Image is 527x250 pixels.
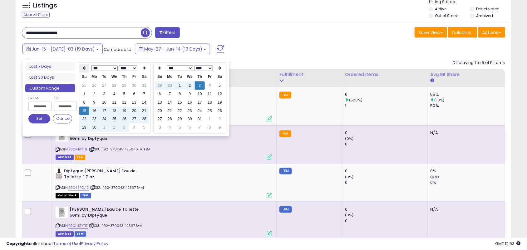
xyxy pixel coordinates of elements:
div: Fulfillment [279,71,340,78]
img: 31tCAO+47eL._SL40_.jpg [56,207,68,218]
td: 10 [99,98,109,107]
span: | SKU: 192-3700431425676-A-FBA [89,147,150,152]
span: FBM [80,193,91,199]
td: 27 [99,81,109,90]
div: seller snap | | [6,241,108,247]
th: Fr [129,73,139,81]
div: 0 [345,180,428,186]
td: 4 [205,81,215,90]
label: Deactivated [476,6,500,12]
td: 25 [79,81,89,90]
strong: Copyright [6,241,29,247]
td: 5 [139,124,149,132]
td: 29 [79,124,89,132]
td: 16 [89,107,99,115]
td: 6 [185,124,195,132]
b: Diptyque [PERSON_NAME] Eau de Toilette-1.7 oz [64,169,140,182]
td: 2 [89,90,99,98]
th: Fr [205,73,215,81]
div: N/A [431,207,500,213]
label: Active [435,6,447,12]
a: B00HR1YTIE [68,147,88,152]
small: (0%) [345,213,354,218]
td: 30 [165,81,175,90]
div: 0% [431,180,505,186]
button: Columns [448,27,477,38]
td: 17 [195,98,205,107]
div: 1 [345,103,428,109]
td: 9 [185,90,195,98]
a: B00HR1YTIE [68,223,88,229]
div: Ordered Items [345,71,425,78]
td: 7 [195,124,205,132]
div: N/A [431,130,500,136]
td: 6 [129,90,139,98]
span: | SKU: 192-3700431425676-A [89,223,142,228]
th: Mo [89,73,99,81]
td: 4 [165,124,175,132]
span: Compared to: [104,47,132,52]
button: Actions [478,27,505,38]
button: Filters [155,27,180,38]
td: 12 [119,98,129,107]
h5: Listings [33,1,57,10]
li: Custom Range [25,84,75,93]
td: 18 [205,98,215,107]
td: 24 [99,115,109,124]
td: 1 [79,90,89,98]
span: | SKU: 192-3700431425676-A1 [90,185,144,190]
td: 5 [119,90,129,98]
th: Mo [165,73,175,81]
small: (500%) [349,98,362,103]
div: 55% [431,92,505,97]
td: 20 [129,107,139,115]
li: Last 30 Days [25,73,75,82]
td: 21 [139,107,149,115]
small: (0%) [345,175,354,180]
td: 28 [165,115,175,124]
td: 8 [175,90,185,98]
td: 15 [79,107,89,115]
div: Clear All Filters [22,12,50,18]
small: FBA [279,92,291,99]
td: 23 [89,115,99,124]
td: 13 [129,98,139,107]
td: 23 [185,107,195,115]
td: 8 [79,98,89,107]
td: 21 [165,107,175,115]
span: Jun-15 - [DATE]-03 (19 Days) [32,46,95,52]
th: Sa [215,73,225,81]
td: 29 [155,81,165,90]
td: 3 [99,90,109,98]
td: 1 [205,115,215,124]
th: Th [195,73,205,81]
button: Jun-15 - [DATE]-03 (19 Days) [22,44,103,54]
td: 11 [109,98,119,107]
td: 2 [185,81,195,90]
span: All listings that are currently out of stock and unavailable for purchase on Amazon [56,193,79,199]
div: 0 [345,218,428,224]
span: FBA [75,155,85,160]
td: 31 [195,115,205,124]
a: B004SFGJ12 [68,185,89,191]
td: 14 [139,98,149,107]
div: Displaying 1 to 5 of 5 items [453,60,505,66]
td: 29 [119,81,129,90]
td: 30 [89,124,99,132]
td: 19 [119,107,129,115]
td: 28 [139,115,149,124]
td: 30 [129,81,139,90]
div: ASIN: [56,207,272,236]
span: May-27 - Jun-14 (19 Days) [144,46,202,52]
td: 17 [99,107,109,115]
td: 12 [215,90,225,98]
small: FBM [279,206,292,213]
span: Columns [452,29,472,36]
td: 20 [155,107,165,115]
button: May-27 - Jun-14 (19 Days) [135,44,210,54]
td: 9 [215,124,225,132]
td: 9 [89,98,99,107]
div: ASIN: [56,130,272,159]
div: 0 [345,207,428,213]
div: 0 [345,142,428,147]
